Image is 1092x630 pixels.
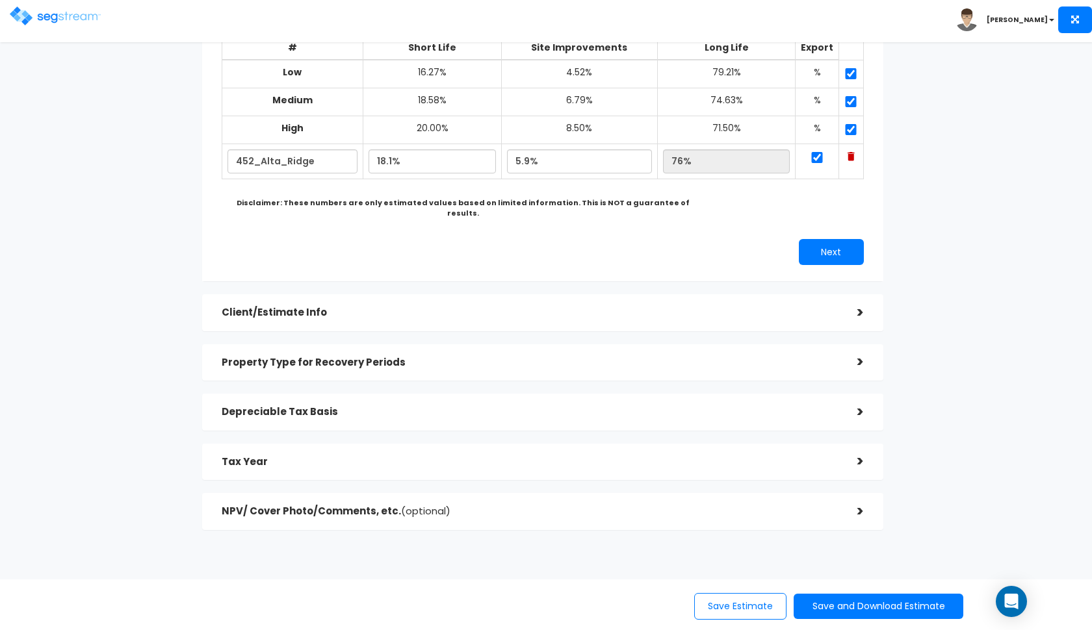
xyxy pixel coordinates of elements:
[501,36,657,60] th: Site Improvements
[401,504,450,518] span: (optional)
[838,402,864,422] div: >
[796,88,839,116] td: %
[501,116,657,144] td: 8.50%
[657,88,796,116] td: 74.63%
[838,451,864,472] div: >
[363,36,501,60] th: Short Life
[222,457,838,468] h5: Tax Year
[838,501,864,522] div: >
[996,586,1027,617] div: Open Intercom Messenger
[272,94,313,107] b: Medium
[657,60,796,88] td: 79.21%
[363,60,501,88] td: 16.27%
[281,121,304,134] b: High
[799,239,864,265] button: Next
[501,88,657,116] td: 6.79%
[794,594,963,619] button: Save and Download Estimate
[796,116,839,144] td: %
[363,116,501,144] td: 20.00%
[222,307,838,318] h5: Client/Estimate Info
[955,8,978,31] img: avatar.png
[657,116,796,144] td: 71.50%
[222,36,363,60] th: #
[987,15,1048,25] b: [PERSON_NAME]
[838,352,864,372] div: >
[10,6,101,25] img: logo.png
[283,66,302,79] b: Low
[222,506,838,517] h5: NPV/ Cover Photo/Comments, etc.
[363,88,501,116] td: 18.58%
[222,407,838,418] h5: Depreciable Tax Basis
[694,593,786,620] button: Save Estimate
[222,357,838,368] h5: Property Type for Recovery Periods
[796,60,839,88] td: %
[796,36,839,60] th: Export
[501,60,657,88] td: 4.52%
[848,152,855,161] img: Trash Icon
[237,197,690,218] b: Disclaimer: These numbers are only estimated values based on limited information. This is NOT a g...
[657,36,796,60] th: Long Life
[838,303,864,323] div: >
